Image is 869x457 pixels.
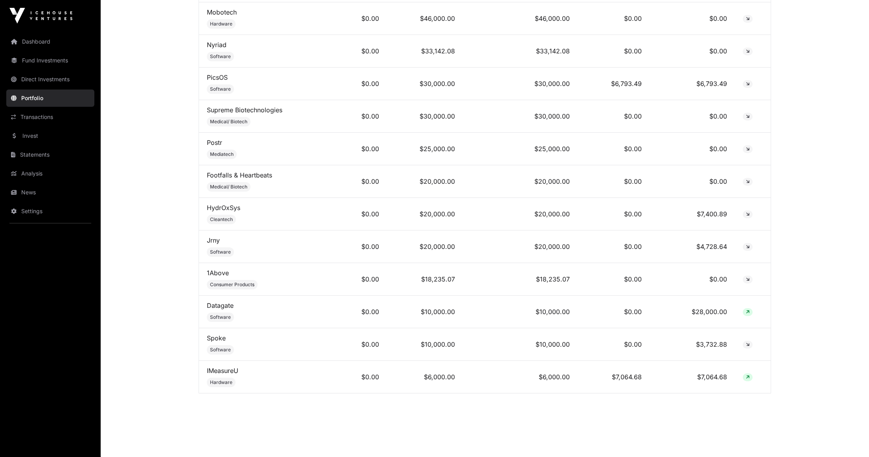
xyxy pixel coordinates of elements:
td: $0.00 [650,100,735,133]
a: Direct Investments [6,71,94,88]
td: $0.00 [327,68,387,100]
td: $30,000.00 [387,100,463,133]
td: $30,000.00 [463,100,578,133]
a: Fund Investments [6,52,94,69]
a: Nyriad [207,41,226,49]
td: $20,000.00 [387,165,463,198]
td: $30,000.00 [463,68,578,100]
span: Hardware [210,379,232,386]
a: HydrOxSys [207,204,240,212]
a: Dashboard [6,33,94,50]
td: $0.00 [327,2,387,35]
td: $0.00 [327,165,387,198]
td: $0.00 [578,133,650,165]
span: Medical/ Biotech [210,119,247,125]
span: Software [210,347,231,353]
a: Mobotech [207,8,237,16]
a: Postr [207,139,222,146]
a: IMeasureU [207,367,238,375]
a: PicsOS [207,73,228,81]
a: Datagate [207,302,234,309]
td: $0.00 [327,35,387,68]
td: $33,142.08 [387,35,463,68]
td: $18,235.07 [463,263,578,296]
td: $0.00 [327,100,387,133]
a: Jrny [207,236,220,244]
td: $0.00 [650,263,735,296]
span: Software [210,249,231,255]
td: $7,064.68 [578,361,650,393]
td: $10,000.00 [463,328,578,361]
td: $0.00 [578,100,650,133]
td: $0.00 [650,35,735,68]
a: Statements [6,146,94,163]
td: $0.00 [578,263,650,296]
td: $10,000.00 [463,296,578,328]
td: $6,000.00 [387,361,463,393]
iframe: Chat Widget [830,419,869,457]
td: $6,000.00 [463,361,578,393]
td: $6,793.49 [578,68,650,100]
td: $0.00 [578,2,650,35]
td: $3,732.88 [650,328,735,361]
td: $10,000.00 [387,296,463,328]
td: $4,728.64 [650,230,735,263]
td: $0.00 [578,230,650,263]
td: $33,142.08 [463,35,578,68]
a: Invest [6,127,94,144]
img: Icehouse Ventures Logo [9,8,72,24]
td: $46,000.00 [463,2,578,35]
td: $18,235.07 [387,263,463,296]
td: $7,064.68 [650,361,735,393]
td: $20,000.00 [387,230,463,263]
td: $6,793.49 [650,68,735,100]
td: $0.00 [327,230,387,263]
td: $0.00 [327,263,387,296]
td: $0.00 [578,328,650,361]
span: Hardware [210,21,232,27]
span: Mediatech [210,151,234,157]
td: $25,000.00 [463,133,578,165]
a: 1Above [207,269,229,277]
td: $0.00 [327,361,387,393]
span: Cleantech [210,216,233,223]
a: Footfalls & Heartbeats [207,171,272,179]
td: $0.00 [327,296,387,328]
td: $0.00 [327,133,387,165]
a: Settings [6,203,94,220]
a: Spoke [207,334,226,342]
a: Portfolio [6,90,94,107]
td: $0.00 [650,133,735,165]
span: Software [210,314,231,320]
span: Software [210,86,231,92]
td: $20,000.00 [387,198,463,230]
td: $25,000.00 [387,133,463,165]
a: Supreme Biotechnologies [207,106,282,114]
td: $46,000.00 [387,2,463,35]
span: Software [210,53,231,60]
td: $20,000.00 [463,230,578,263]
td: $20,000.00 [463,198,578,230]
td: $0.00 [327,328,387,361]
td: $0.00 [650,2,735,35]
td: $0.00 [578,165,650,198]
td: $7,400.89 [650,198,735,230]
a: Analysis [6,165,94,182]
span: Medical/ Biotech [210,184,247,190]
span: Consumer Products [210,282,254,288]
td: $0.00 [578,198,650,230]
a: Transactions [6,108,94,126]
td: $10,000.00 [387,328,463,361]
td: $0.00 [578,35,650,68]
td: $20,000.00 [463,165,578,198]
a: News [6,184,94,201]
td: $28,000.00 [650,296,735,328]
td: $0.00 [650,165,735,198]
td: $0.00 [578,296,650,328]
td: $30,000.00 [387,68,463,100]
td: $0.00 [327,198,387,230]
